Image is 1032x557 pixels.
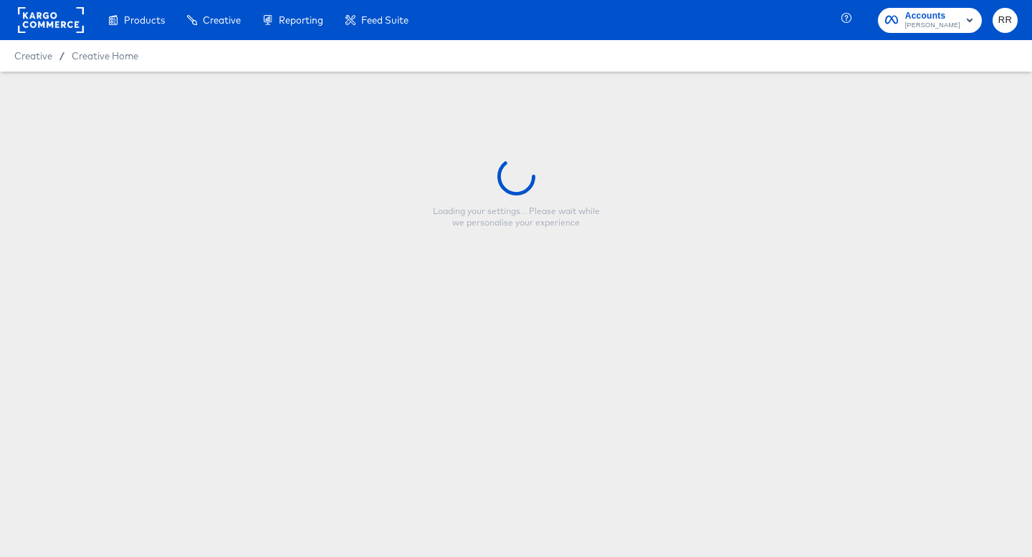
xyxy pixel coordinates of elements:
span: Creative [14,50,52,62]
button: Accounts[PERSON_NAME] [878,8,982,33]
span: Accounts [905,9,960,24]
span: Products [124,14,165,26]
a: Creative Home [72,50,138,62]
span: [PERSON_NAME] [905,20,960,32]
span: / [52,50,72,62]
span: Reporting [279,14,323,26]
div: Loading your settings... Please wait while we personalise your experience [426,205,606,228]
button: RR [993,8,1018,33]
span: Feed Suite [361,14,408,26]
span: RR [998,12,1012,29]
span: Creative [203,14,241,26]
